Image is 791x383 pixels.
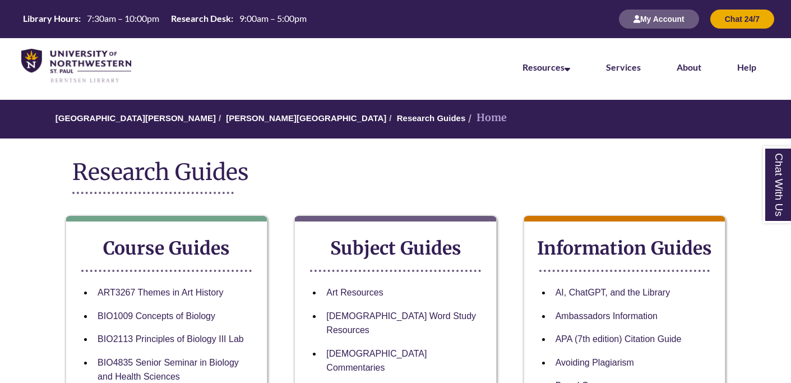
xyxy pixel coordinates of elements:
[98,334,244,344] a: BIO2113 Principles of Biology III Lab
[556,288,670,297] a: AI, ChatGPT, and the Library
[556,358,634,367] a: Avoiding Plagiarism
[465,110,507,126] li: Home
[710,10,774,29] button: Chat 24/7
[397,113,466,123] a: Research Guides
[556,334,682,344] a: APA (7th edition) Citation Guide
[619,14,699,24] a: My Account
[537,237,712,260] strong: Information Guides
[166,12,235,25] th: Research Desk:
[18,12,311,25] table: Hours Today
[677,62,701,72] a: About
[18,12,82,25] th: Library Hours:
[21,49,131,84] img: UNWSP Library Logo
[98,311,215,321] a: BIO1009 Concepts of Biology
[239,13,307,24] span: 9:00am – 5:00pm
[737,62,756,72] a: Help
[55,113,216,123] a: [GEOGRAPHIC_DATA][PERSON_NAME]
[326,311,476,335] a: [DEMOGRAPHIC_DATA] Word Study Resources
[98,358,239,382] a: BIO4835 Senior Seminar in Biology and Health Sciences
[226,113,386,123] a: [PERSON_NAME][GEOGRAPHIC_DATA]
[330,237,461,260] strong: Subject Guides
[326,288,383,297] a: Art Resources
[606,62,641,72] a: Services
[522,62,570,72] a: Resources
[619,10,699,29] button: My Account
[98,288,223,297] a: ART3267 Themes in Art History
[710,14,774,24] a: Chat 24/7
[87,13,159,24] span: 7:30am – 10:00pm
[326,349,427,373] a: [DEMOGRAPHIC_DATA] Commentaries
[103,237,230,260] strong: Course Guides
[556,311,658,321] a: Ambassadors Information
[72,158,249,186] span: Research Guides
[18,12,311,26] a: Hours Today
